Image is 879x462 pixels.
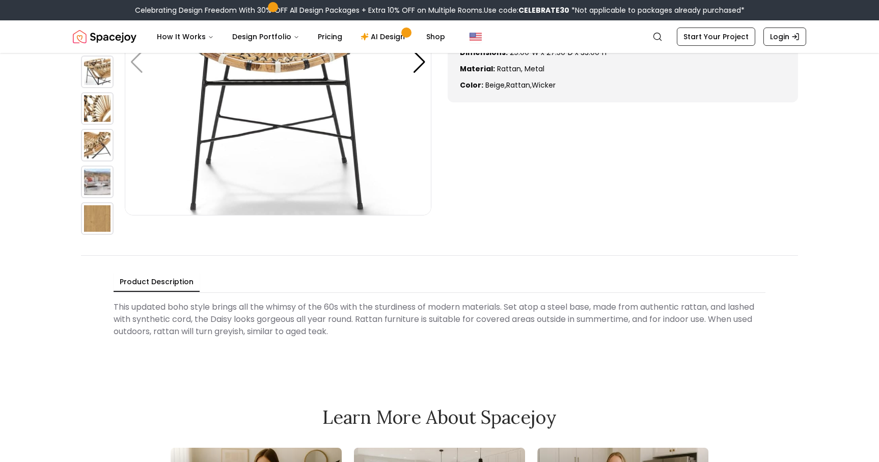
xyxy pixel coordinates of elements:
[518,5,569,15] b: CELEBRATE30
[763,28,806,46] a: Login
[506,80,532,90] span: rattan ,
[224,26,308,47] button: Design Portfolio
[171,407,708,427] h2: Learn More About Spacejoy
[677,28,755,46] a: Start Your Project
[135,5,745,15] div: Celebrating Design Freedom With 30% OFF All Design Packages + Extra 10% OFF on Multiple Rooms.
[310,26,350,47] a: Pricing
[149,26,453,47] nav: Main
[352,26,416,47] a: AI Design
[114,273,200,292] button: Product Description
[460,80,483,90] strong: Color:
[497,64,544,74] span: rattan, metal
[73,26,136,47] a: Spacejoy
[81,92,114,125] img: https://storage.googleapis.com/spacejoy-main/assets/5f4cea903cde06001c9edbed/product_5_b87aj6fo83fg
[73,26,136,47] img: Spacejoy Logo
[470,31,482,43] img: United States
[114,297,765,342] div: This updated boho style brings all the whimsy of the 60s with the sturdiness of modern materials....
[81,202,114,235] img: https://storage.googleapis.com/spacejoy-main/assets/5f4cea903cde06001c9edbed/product_0_mjiabcdd4nh8
[81,166,114,198] img: https://storage.googleapis.com/spacejoy-main/assets/5f4cea903cde06001c9edbed/product_7_m4ic0dpbi49k
[532,80,556,90] span: wicker
[81,129,114,161] img: https://storage.googleapis.com/spacejoy-main/assets/5f4cea903cde06001c9edbed/product_6_i5n0785je4c9
[460,64,495,74] strong: Material:
[73,20,806,53] nav: Global
[149,26,222,47] button: How It Works
[569,5,745,15] span: *Not applicable to packages already purchased*
[485,80,506,90] span: beige ,
[418,26,453,47] a: Shop
[81,56,114,88] img: https://storage.googleapis.com/spacejoy-main/assets/5f4cea903cde06001c9edbed/product_4_3aj326ph5fo4
[484,5,569,15] span: Use code:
